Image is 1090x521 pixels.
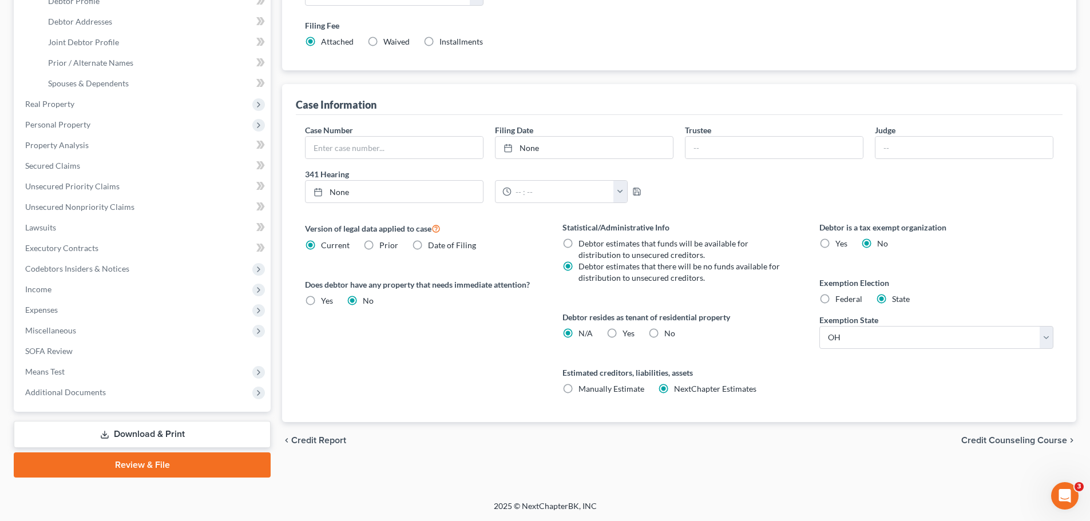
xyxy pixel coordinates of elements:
[282,436,346,445] button: chevron_left Credit Report
[495,124,533,136] label: Filing Date
[961,436,1076,445] button: Credit Counseling Course chevron_right
[25,387,106,397] span: Additional Documents
[623,328,635,338] span: Yes
[25,99,74,109] span: Real Property
[321,296,333,305] span: Yes
[25,120,90,129] span: Personal Property
[892,294,910,304] span: State
[48,17,112,26] span: Debtor Addresses
[562,221,796,233] label: Statistical/Administrative Info
[1051,482,1079,510] iframe: Intercom live chat
[25,243,98,253] span: Executory Contracts
[1075,482,1084,491] span: 3
[321,37,354,46] span: Attached
[48,78,129,88] span: Spouses & Dependents
[25,264,129,273] span: Codebtors Insiders & Notices
[48,58,133,67] span: Prior / Alternate Names
[439,37,483,46] span: Installments
[835,294,862,304] span: Federal
[1067,436,1076,445] i: chevron_right
[875,124,895,136] label: Judge
[25,367,65,376] span: Means Test
[383,37,410,46] span: Waived
[39,32,271,53] a: Joint Debtor Profile
[562,367,796,379] label: Estimated creditors, liabilities, assets
[685,137,863,158] input: --
[25,202,134,212] span: Unsecured Nonpriority Claims
[48,37,119,47] span: Joint Debtor Profile
[578,384,644,393] span: Manually Estimate
[875,137,1053,158] input: --
[16,197,271,217] a: Unsecured Nonpriority Claims
[305,221,539,235] label: Version of legal data applied to case
[363,296,374,305] span: No
[819,277,1053,289] label: Exemption Election
[664,328,675,338] span: No
[296,98,376,112] div: Case Information
[578,261,780,283] span: Debtor estimates that there will be no funds available for distribution to unsecured creditors.
[39,11,271,32] a: Debtor Addresses
[16,156,271,176] a: Secured Claims
[25,284,51,294] span: Income
[39,73,271,94] a: Spouses & Dependents
[562,311,796,323] label: Debtor resides as tenant of residential property
[39,53,271,73] a: Prior / Alternate Names
[282,436,291,445] i: chevron_left
[512,181,614,202] input: -- : --
[25,346,73,356] span: SOFA Review
[25,222,56,232] span: Lawsuits
[877,238,888,248] span: No
[835,238,847,248] span: Yes
[25,305,58,315] span: Expenses
[25,161,80,170] span: Secured Claims
[819,314,878,326] label: Exemption State
[291,436,346,445] span: Credit Report
[25,140,89,150] span: Property Analysis
[14,421,271,448] a: Download & Print
[16,238,271,258] a: Executory Contracts
[305,19,1053,31] label: Filing Fee
[25,181,120,191] span: Unsecured Priority Claims
[219,500,871,521] div: 2025 © NextChapterBK, INC
[25,325,76,335] span: Miscellaneous
[961,436,1067,445] span: Credit Counseling Course
[306,137,483,158] input: Enter case number...
[305,279,539,291] label: Does debtor have any property that needs immediate attention?
[16,341,271,361] a: SOFA Review
[685,124,711,136] label: Trustee
[496,137,673,158] a: None
[305,124,353,136] label: Case Number
[674,384,756,393] span: NextChapter Estimates
[16,176,271,197] a: Unsecured Priority Claims
[306,181,483,202] a: None
[299,168,679,180] label: 341 Hearing
[428,240,476,250] span: Date of Filing
[16,217,271,238] a: Lawsuits
[578,238,748,260] span: Debtor estimates that funds will be available for distribution to unsecured creditors.
[16,135,271,156] a: Property Analysis
[321,240,350,250] span: Current
[379,240,398,250] span: Prior
[14,452,271,478] a: Review & File
[819,221,1053,233] label: Debtor is a tax exempt organization
[578,328,593,338] span: N/A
